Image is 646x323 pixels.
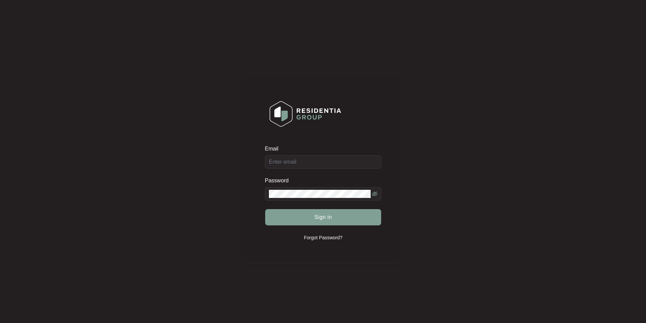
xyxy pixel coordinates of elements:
[265,177,294,184] label: Password
[314,213,332,221] span: Sign in
[372,191,377,197] span: eye-invisible
[304,234,342,241] p: Forgot Password?
[265,145,283,152] label: Email
[265,155,381,169] input: Email
[269,190,371,198] input: Password
[265,97,346,131] img: Login Logo
[265,209,381,225] button: Sign in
